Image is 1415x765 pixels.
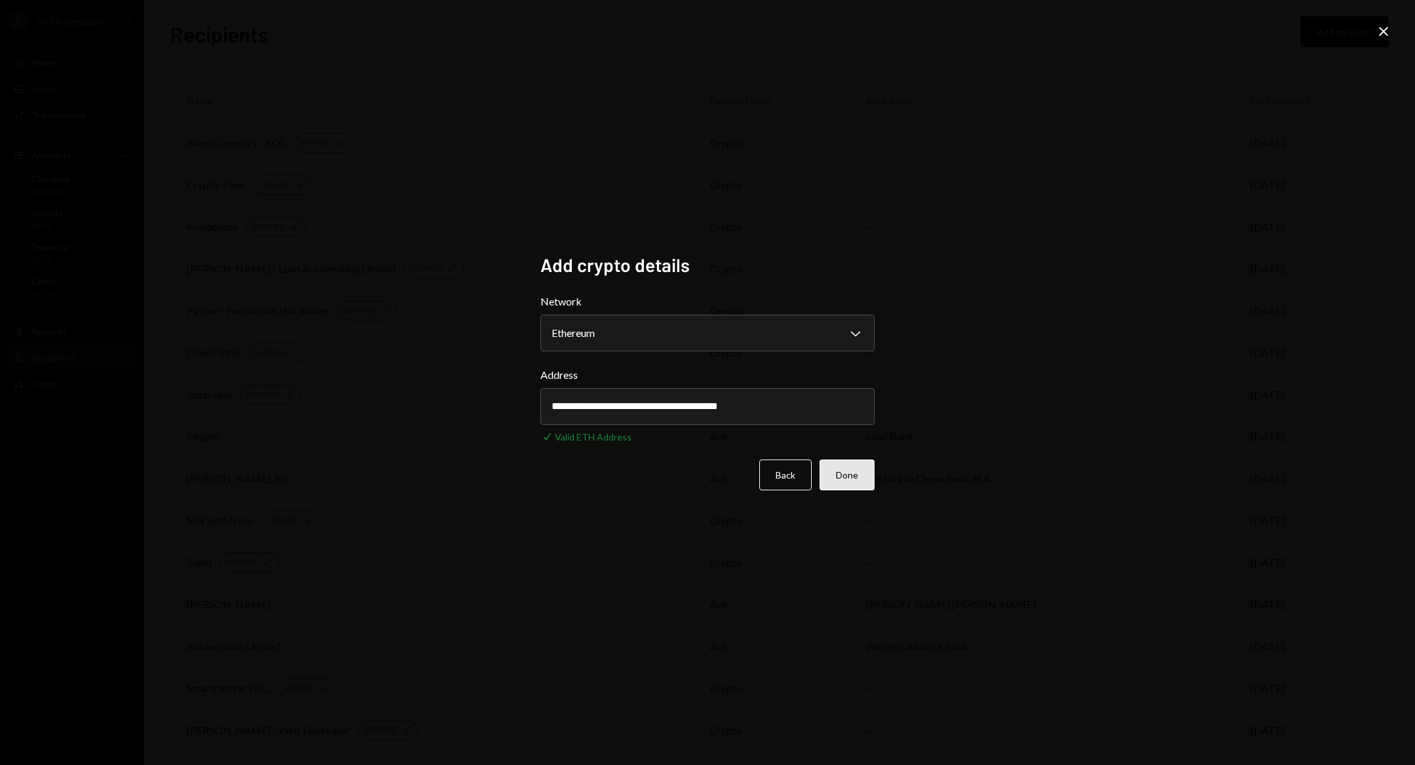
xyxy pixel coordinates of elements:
div: Valid ETH Address [555,430,632,444]
label: Address [540,367,875,383]
button: Done [820,460,875,490]
button: Back [759,460,812,490]
label: Network [540,294,875,309]
h2: Add crypto details [540,252,875,278]
button: Network [540,315,875,351]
